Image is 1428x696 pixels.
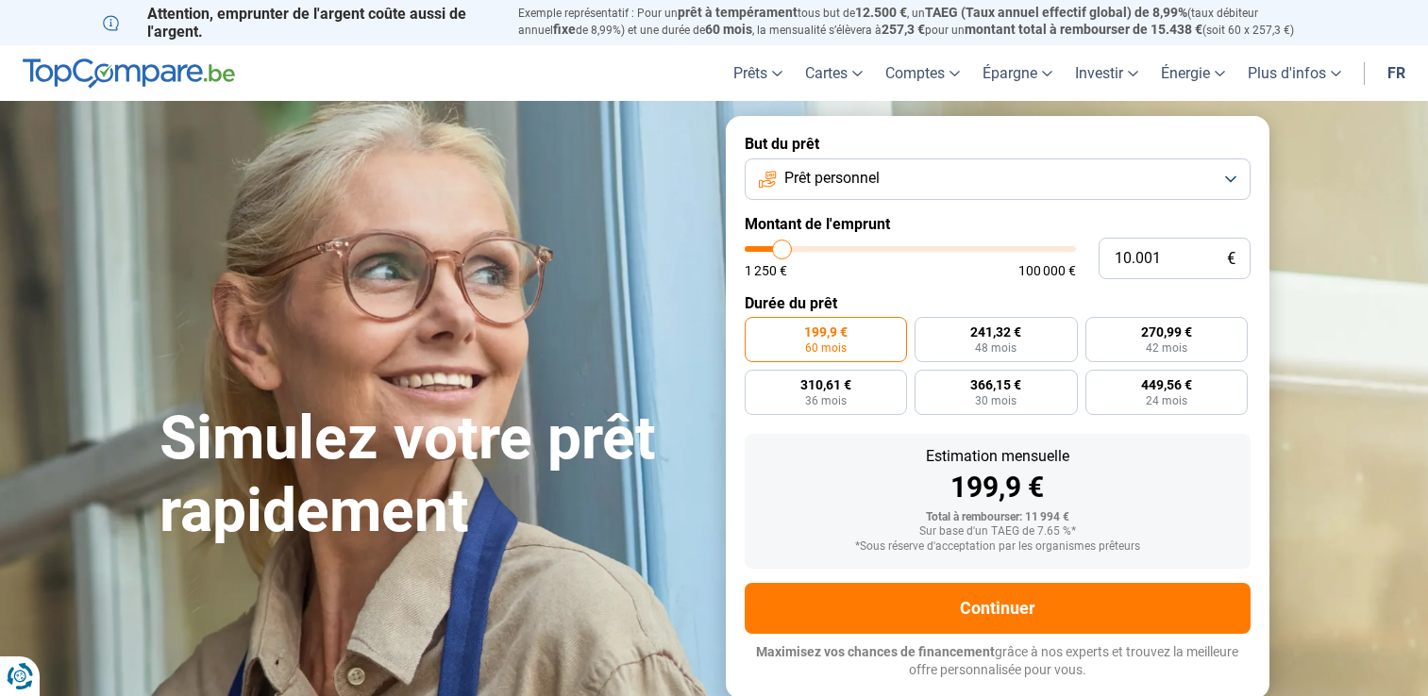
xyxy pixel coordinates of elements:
span: 48 mois [975,342,1016,354]
a: Investir [1064,45,1150,101]
a: Épargne [971,45,1064,101]
span: 257,3 € [882,22,925,37]
span: TAEG (Taux annuel effectif global) de 8,99% [925,5,1187,20]
button: Continuer [745,583,1251,634]
span: prêt à tempérament [678,5,798,20]
span: 36 mois [805,395,847,406]
span: 12.500 € [855,5,907,20]
a: Prêts [722,45,794,101]
p: Exemple représentatif : Pour un tous but de , un (taux débiteur annuel de 8,99%) et une durée de ... [518,5,1326,39]
span: Prêt personnel [784,168,880,189]
span: 310,61 € [800,378,851,391]
span: 30 mois [975,395,1016,406]
label: Montant de l'emprunt [745,215,1251,233]
a: Énergie [1150,45,1236,101]
span: 24 mois [1146,395,1187,406]
div: 199,9 € [760,473,1235,502]
a: Comptes [874,45,971,101]
div: Total à rembourser: 11 994 € [760,511,1235,524]
span: 199,9 € [804,325,848,339]
span: Maximisez vos chances de financement [756,644,995,659]
a: Cartes [794,45,874,101]
div: Estimation mensuelle [760,449,1235,464]
label: Durée du prêt [745,294,1251,312]
span: montant total à rembourser de 15.438 € [965,22,1202,37]
span: 366,15 € [970,378,1021,391]
h1: Simulez votre prêt rapidement [160,403,703,548]
span: fixe [553,22,576,37]
span: € [1227,251,1235,267]
span: 449,56 € [1141,378,1192,391]
img: TopCompare [23,58,235,89]
label: But du prêt [745,135,1251,153]
span: 1 250 € [745,264,787,277]
p: Attention, emprunter de l'argent coûte aussi de l'argent. [103,5,496,41]
span: 100 000 € [1018,264,1076,277]
div: Sur base d'un TAEG de 7.65 %* [760,525,1235,539]
div: *Sous réserve d'acceptation par les organismes prêteurs [760,540,1235,554]
a: fr [1376,45,1417,101]
span: 270,99 € [1141,325,1192,339]
span: 42 mois [1146,342,1187,354]
span: 60 mois [805,342,847,354]
span: 60 mois [705,22,752,37]
p: grâce à nos experts et trouvez la meilleure offre personnalisée pour vous. [745,643,1251,680]
span: 241,32 € [970,325,1021,339]
a: Plus d'infos [1236,45,1352,101]
button: Prêt personnel [745,158,1251,200]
